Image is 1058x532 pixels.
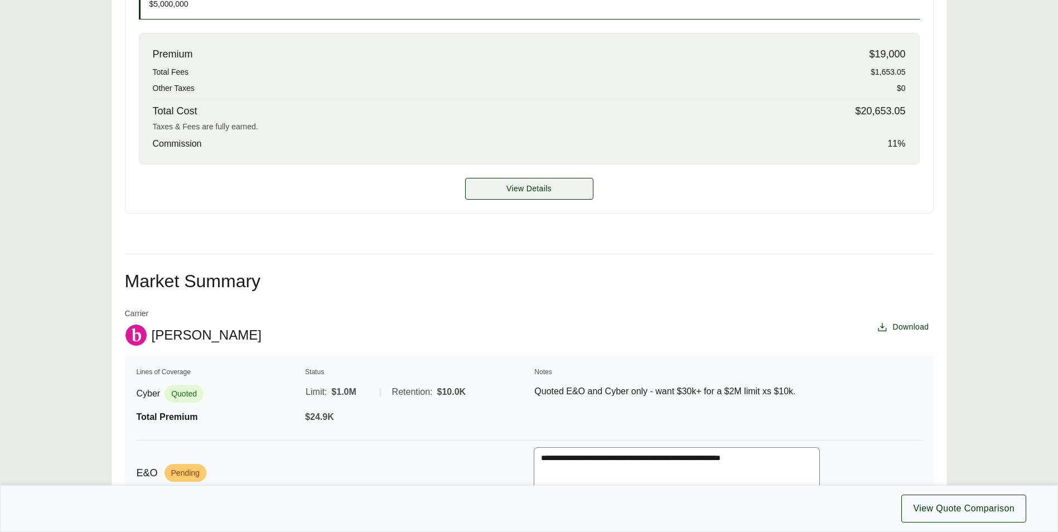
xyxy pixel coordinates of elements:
th: Status [305,366,532,378]
button: View Details [465,178,593,200]
img: Beazley [125,325,147,346]
span: Quoted [165,385,204,403]
span: Total Fees [153,66,189,78]
span: Retention: [392,385,433,399]
p: Quoted E&O and Cyber only - want $30k+ for a $2M limit xs $10k. [534,385,921,398]
span: Total Cost [153,104,197,119]
span: | [379,387,381,396]
span: 11 % [887,137,905,151]
span: View Quote Comparison [913,502,1014,515]
span: $1.0M [331,385,356,399]
span: Commission [153,137,202,151]
span: [PERSON_NAME] [152,327,262,344]
span: Total Premium [137,412,198,422]
span: Carrier [125,308,262,320]
span: $10.0K [437,385,466,399]
span: E&O [137,466,158,481]
span: Premium [153,47,193,62]
span: $1,653.05 [871,66,905,78]
span: Pending [165,464,206,482]
span: $20,653.05 [855,104,905,119]
span: $24.9K [305,412,334,422]
span: View Details [506,183,552,195]
div: Taxes & Fees are fully earned. [153,121,906,133]
span: $19,000 [869,47,905,62]
span: Limit: [306,385,327,399]
th: Notes [534,366,922,378]
th: Lines of Coverage [136,366,303,378]
h2: Market Summary [125,272,934,290]
span: Cyber [137,387,161,400]
a: CFC - $5M Limit details [465,178,593,200]
span: Download [892,321,929,333]
button: Download [872,317,933,337]
span: Other Taxes [153,83,195,94]
button: View Quote Comparison [901,495,1026,523]
span: $0 [897,83,906,94]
